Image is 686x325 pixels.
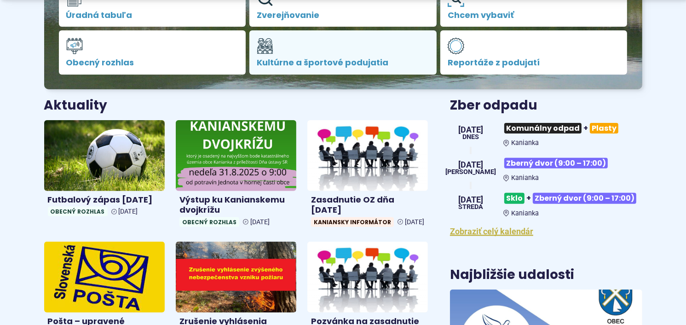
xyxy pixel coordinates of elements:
a: Výstup ku Kanianskemu dvojkrížu Obecný rozhlas [DATE] [176,120,296,231]
span: Chcem vybaviť [448,11,620,20]
span: Sklo [504,193,525,203]
span: Kanianka [511,174,539,182]
span: [DATE] [250,218,270,226]
span: [DATE] [119,208,138,215]
h3: Najbližšie udalosti [450,268,574,282]
a: Kultúrne a športové podujatia [249,30,437,75]
span: Zberný dvor (9:00 – 17:00) [504,158,608,168]
span: Kanianka [511,139,539,147]
span: Plasty [590,123,618,133]
span: Kultúrne a športové podujatia [257,58,429,67]
a: Reportáže z podujatí [440,30,628,75]
span: [DATE] [458,126,483,134]
span: Kanianka [511,209,539,217]
h3: Zber odpadu [450,99,642,113]
a: Komunálny odpad+Plasty Kanianka [DATE] Dnes [450,119,642,147]
span: Komunálny odpad [504,123,582,133]
a: Zobraziť celý kalendár [450,226,533,236]
span: Obecný rozhlas [66,58,239,67]
span: [DATE] [445,161,496,169]
span: [PERSON_NAME] [445,169,496,175]
span: [DATE] [458,196,483,204]
h4: Výstup ku Kanianskemu dvojkrížu [179,195,293,215]
span: streda [458,204,483,210]
span: Dnes [458,134,483,140]
a: Zberný dvor (9:00 – 17:00) Kanianka [DATE] [PERSON_NAME] [450,154,642,182]
a: Zasadnutie OZ dňa [DATE] Kaniansky informátor [DATE] [307,120,428,231]
h3: Aktuality [44,99,108,113]
a: Futbalový zápas [DATE] Obecný rozhlas [DATE] [44,120,165,220]
span: Kaniansky informátor [311,217,394,227]
a: Sklo+Zberný dvor (9:00 – 17:00) Kanianka [DATE] streda [450,189,642,217]
span: Obecný rozhlas [48,207,108,216]
h4: Futbalový zápas [DATE] [48,195,161,205]
h4: Zasadnutie OZ dňa [DATE] [311,195,424,215]
span: Reportáže z podujatí [448,58,620,67]
h3: + [503,119,642,137]
h3: + [503,189,642,207]
span: [DATE] [405,218,424,226]
a: Obecný rozhlas [59,30,246,75]
span: Úradná tabuľa [66,11,239,20]
span: Zberný dvor (9:00 – 17:00) [533,193,636,203]
span: Obecný rozhlas [179,217,239,227]
span: Zverejňovanie [257,11,429,20]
